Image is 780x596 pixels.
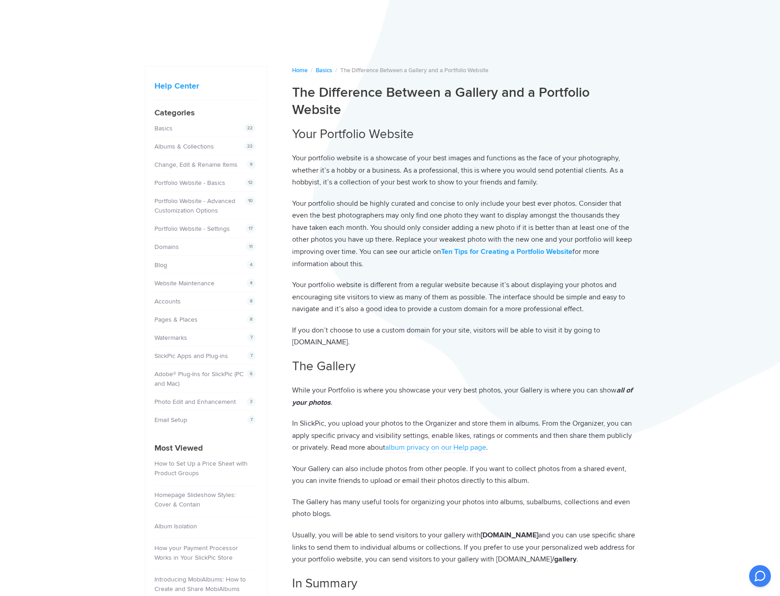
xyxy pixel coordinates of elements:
strong: /gallery [552,555,576,564]
a: Photo Edit and Enhancement [154,398,236,406]
p: Usually, you will be able to send visitors to your gallery with and you can use specific share li... [292,529,636,566]
a: Accounts [154,298,181,305]
a: Adobe® Plug-Ins for SlickPic (PC and Mac) [154,370,243,387]
span: 7 [247,415,256,424]
a: Home [292,67,308,74]
a: Pages & Places [154,316,198,323]
a: Domains [154,243,179,251]
span: 4 [247,278,256,288]
span: / [311,67,313,74]
span: 7 [247,333,256,342]
a: Homepage Slideshow Styles: Cover & Contain [154,491,236,508]
span: 4 [247,260,256,269]
p: While your Portfolio is where you showcase your very best photos, your Gallery is where you can s... [292,384,636,408]
a: Introducing MobiAlbums: How to Create and Share MobiAlbums [154,576,246,593]
a: Ten Tips for Creating a Portfolio Website [441,247,572,257]
a: Portfolio Website - Advanced Customization Options [154,197,235,214]
span: 7 [247,351,256,360]
span: 9 [247,160,256,169]
a: Email Setup [154,416,187,424]
a: Watermarks [154,334,187,342]
span: 17 [245,224,256,233]
span: 8 [247,315,256,324]
a: SlickPic Apps and Plug-ins [154,352,228,360]
span: / [335,67,337,74]
h2: Your Portfolio Website [292,125,636,143]
p: Your Gallery can also include photos from other people. If you want to collect photos from a shar... [292,463,636,487]
p: Your portfolio website is different from a regular website because it’s about displaying your pho... [292,279,636,315]
p: If you don’t choose to use a custom domain for your site, visitors will be able to visit it by go... [292,324,636,348]
a: Help Center [154,81,199,91]
p: Your portfolio should be highly curated and concise to only include your best ever photos. Consid... [292,198,636,270]
span: 10 [245,196,256,205]
h2: The Gallery [292,358,636,375]
a: How your Payment Processor Works in Your SlickPic Store [154,544,238,561]
h4: Most Viewed [154,442,258,454]
a: Website Maintenance [154,279,214,287]
a: How to Set Up a Price Sheet with Product Groups [154,460,248,477]
a: Change, Edit & Rename Items [154,161,238,169]
a: Portfolio Website - Basics [154,179,225,187]
span: 12 [245,178,256,187]
span: 8 [247,297,256,306]
span: 3 [247,397,256,406]
a: Albums & Collections [154,143,214,150]
a: Basics [154,124,173,132]
a: album privacy on our Help page [385,443,486,453]
span: 22 [244,142,256,151]
span: The Difference Between a Gallery and a Portfolio Website [340,67,488,74]
h2: In Summary [292,575,636,592]
a: Portfolio Website - Settings [154,225,230,233]
a: Blog [154,261,167,269]
span: 6 [247,369,256,378]
p: In SlickPic, you upload your photos to the Organizer and store them in albums. From the Organizer... [292,417,636,454]
p: Your portfolio website is a showcase of your best images and functions as the face of your photog... [292,152,636,189]
strong: Ten Tips for Creating a Portfolio Website [441,247,572,256]
p: The Gallery has many useful tools for organizing your photos into albums, subalbums, collections ... [292,496,636,520]
span: 11 [246,242,256,251]
em: all of your photos [292,386,632,407]
h1: The Difference Between a Gallery and a Portfolio Website [292,84,636,118]
a: Basics [316,67,332,74]
h4: Categories [154,107,258,119]
strong: [DOMAIN_NAME] [481,531,538,540]
a: Album Isolation [154,522,197,530]
span: 22 [244,124,256,133]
